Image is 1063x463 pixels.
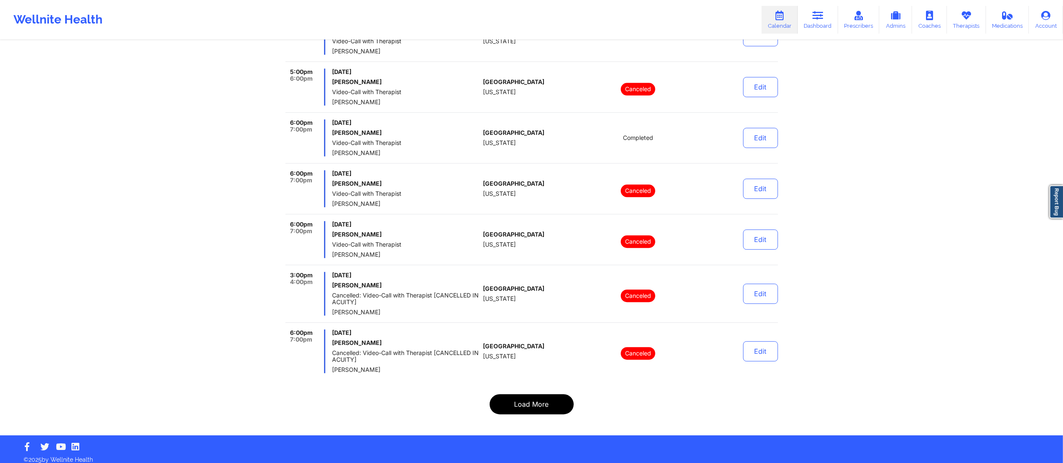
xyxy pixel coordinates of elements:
[838,6,880,34] a: Prescribers
[743,77,778,97] button: Edit
[490,394,574,414] button: Load More
[332,99,480,105] span: [PERSON_NAME]
[986,6,1029,34] a: Medications
[332,366,480,373] span: [PERSON_NAME]
[483,241,516,248] span: [US_STATE]
[332,200,480,207] span: [PERSON_NAME]
[332,139,480,146] span: Video-Call with Therapist
[621,289,655,302] p: Canceled
[332,339,480,346] h6: [PERSON_NAME]
[290,221,313,228] span: 6:00pm
[743,229,778,250] button: Edit
[912,6,947,34] a: Coaches
[483,180,544,187] span: [GEOGRAPHIC_DATA]
[483,89,516,95] span: [US_STATE]
[290,75,313,82] span: 6:00pm
[743,341,778,361] button: Edit
[332,350,480,363] span: Cancelled: Video-Call with Therapist [CANCELLED IN ACUITY]
[332,190,480,197] span: Video-Call with Therapist
[483,285,544,292] span: [GEOGRAPHIC_DATA]
[483,353,516,360] span: [US_STATE]
[332,180,480,187] h6: [PERSON_NAME]
[290,329,313,336] span: 6:00pm
[332,150,480,156] span: [PERSON_NAME]
[798,6,838,34] a: Dashboard
[290,170,313,177] span: 6:00pm
[332,129,480,136] h6: [PERSON_NAME]
[290,272,313,279] span: 3:00pm
[762,6,798,34] a: Calendar
[332,241,480,248] span: Video-Call with Therapist
[332,79,480,85] h6: [PERSON_NAME]
[483,79,544,85] span: [GEOGRAPHIC_DATA]
[290,177,312,184] span: 7:00pm
[1029,6,1063,34] a: Account
[332,282,480,289] h6: [PERSON_NAME]
[290,119,313,126] span: 6:00pm
[290,228,312,234] span: 7:00pm
[621,184,655,197] p: Canceled
[483,38,516,45] span: [US_STATE]
[483,139,516,146] span: [US_STATE]
[332,89,480,95] span: Video-Call with Therapist
[483,231,544,238] span: [GEOGRAPHIC_DATA]
[290,279,313,285] span: 4:00pm
[290,68,313,75] span: 5:00pm
[290,336,312,343] span: 7:00pm
[332,309,480,316] span: [PERSON_NAME]
[332,170,480,177] span: [DATE]
[483,129,544,136] span: [GEOGRAPHIC_DATA]
[879,6,912,34] a: Admins
[332,251,480,258] span: [PERSON_NAME]
[332,231,480,238] h6: [PERSON_NAME]
[332,48,480,55] span: [PERSON_NAME]
[743,128,778,148] button: Edit
[483,295,516,302] span: [US_STATE]
[332,292,480,305] span: Cancelled: Video-Call with Therapist [CANCELLED IN ACUITY]
[621,83,655,95] p: Canceled
[743,284,778,304] button: Edit
[290,126,312,133] span: 7:00pm
[1050,185,1063,218] a: Report Bug
[621,235,655,248] p: Canceled
[947,6,986,34] a: Therapists
[483,343,544,350] span: [GEOGRAPHIC_DATA]
[623,134,653,141] span: Completed
[332,38,480,45] span: Video-Call with Therapist
[332,329,480,336] span: [DATE]
[332,221,480,228] span: [DATE]
[332,272,480,279] span: [DATE]
[332,119,480,126] span: [DATE]
[332,68,480,75] span: [DATE]
[483,190,516,197] span: [US_STATE]
[743,179,778,199] button: Edit
[621,347,655,360] p: Canceled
